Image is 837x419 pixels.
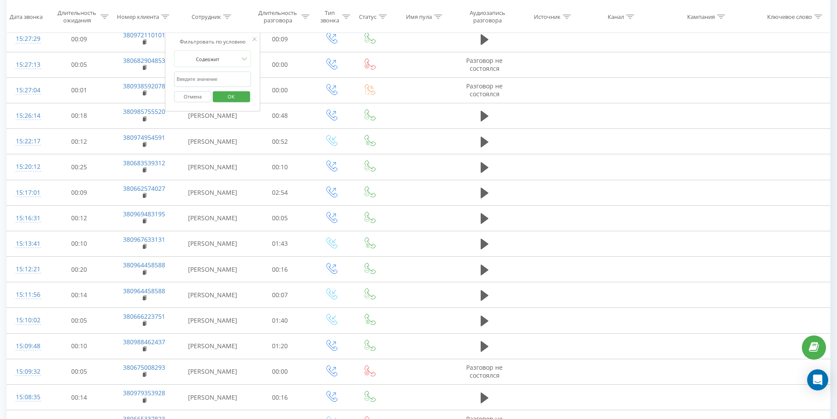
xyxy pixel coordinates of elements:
[213,91,250,102] button: OK
[47,103,111,128] td: 00:18
[466,82,503,98] span: Разговор не состоялся
[248,77,312,103] td: 00:00
[16,210,39,227] div: 15:16:31
[123,312,165,321] a: 380666223751
[608,13,624,20] div: Канал
[47,333,111,359] td: 00:10
[16,107,39,124] div: 15:26:14
[406,13,432,20] div: Имя пула
[16,235,39,252] div: 15:13:41
[248,103,312,128] td: 00:48
[219,89,243,103] span: OK
[534,13,561,20] div: Источник
[248,26,312,52] td: 00:09
[55,9,99,24] div: Длительность ожидания
[16,286,39,303] div: 15:11:56
[174,72,251,87] input: Введите значение
[248,359,312,384] td: 00:00
[174,37,251,46] div: Фильтровать по условию
[47,77,111,103] td: 00:01
[248,52,312,77] td: 00:00
[177,231,248,256] td: [PERSON_NAME]
[177,282,248,308] td: [PERSON_NAME]
[687,13,715,20] div: Кампания
[359,13,377,20] div: Статус
[466,56,503,73] span: Разговор не состоялся
[16,389,39,406] div: 15:08:35
[466,363,503,379] span: Разговор не состоялся
[123,261,165,269] a: 380964458588
[248,205,312,231] td: 00:05
[47,26,111,52] td: 00:09
[174,91,211,102] button: Отмена
[123,133,165,142] a: 380974954591
[177,308,248,333] td: [PERSON_NAME]
[807,369,828,390] div: Open Intercom Messenger
[123,107,165,116] a: 380985755520
[123,363,165,372] a: 380675008293
[47,385,111,410] td: 00:14
[47,308,111,333] td: 00:05
[177,333,248,359] td: [PERSON_NAME]
[16,56,39,73] div: 15:27:13
[16,133,39,150] div: 15:22:17
[248,129,312,154] td: 00:52
[47,257,111,282] td: 00:20
[47,282,111,308] td: 00:14
[16,30,39,47] div: 15:27:29
[123,31,165,39] a: 380972110101
[117,13,159,20] div: Номер клиента
[16,338,39,355] div: 15:09:48
[177,385,248,410] td: [PERSON_NAME]
[319,9,340,24] div: Тип звонка
[177,180,248,205] td: [PERSON_NAME]
[123,287,165,295] a: 380964458588
[123,159,165,167] a: 380683539312
[248,231,312,256] td: 01:43
[248,257,312,282] td: 00:16
[47,154,111,180] td: 00:25
[192,13,221,20] div: Сотрудник
[16,261,39,278] div: 15:12:21
[47,359,111,384] td: 00:05
[248,333,312,359] td: 01:20
[16,184,39,201] div: 15:17:01
[16,312,39,329] div: 15:10:02
[462,9,513,24] div: Аудиозапись разговора
[248,385,312,410] td: 00:16
[16,158,39,175] div: 15:20:12
[10,13,43,20] div: Дата звонка
[47,231,111,256] td: 00:10
[47,129,111,154] td: 00:12
[256,9,300,24] div: Длительность разговора
[123,184,165,193] a: 380662574027
[248,180,312,205] td: 02:54
[177,257,248,282] td: [PERSON_NAME]
[16,82,39,99] div: 15:27:04
[177,359,248,384] td: [PERSON_NAME]
[248,282,312,308] td: 00:07
[123,235,165,244] a: 380967633131
[16,363,39,380] div: 15:09:32
[177,103,248,128] td: [PERSON_NAME]
[248,308,312,333] td: 01:40
[177,154,248,180] td: [PERSON_NAME]
[47,180,111,205] td: 00:09
[248,154,312,180] td: 00:10
[767,13,812,20] div: Ключевое слово
[47,205,111,231] td: 00:12
[123,389,165,397] a: 380979353928
[123,56,165,65] a: 380682904853
[123,82,165,90] a: 380938592078
[47,52,111,77] td: 00:05
[177,129,248,154] td: [PERSON_NAME]
[123,338,165,346] a: 380988462437
[177,205,248,231] td: [PERSON_NAME]
[123,210,165,218] a: 380969483195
